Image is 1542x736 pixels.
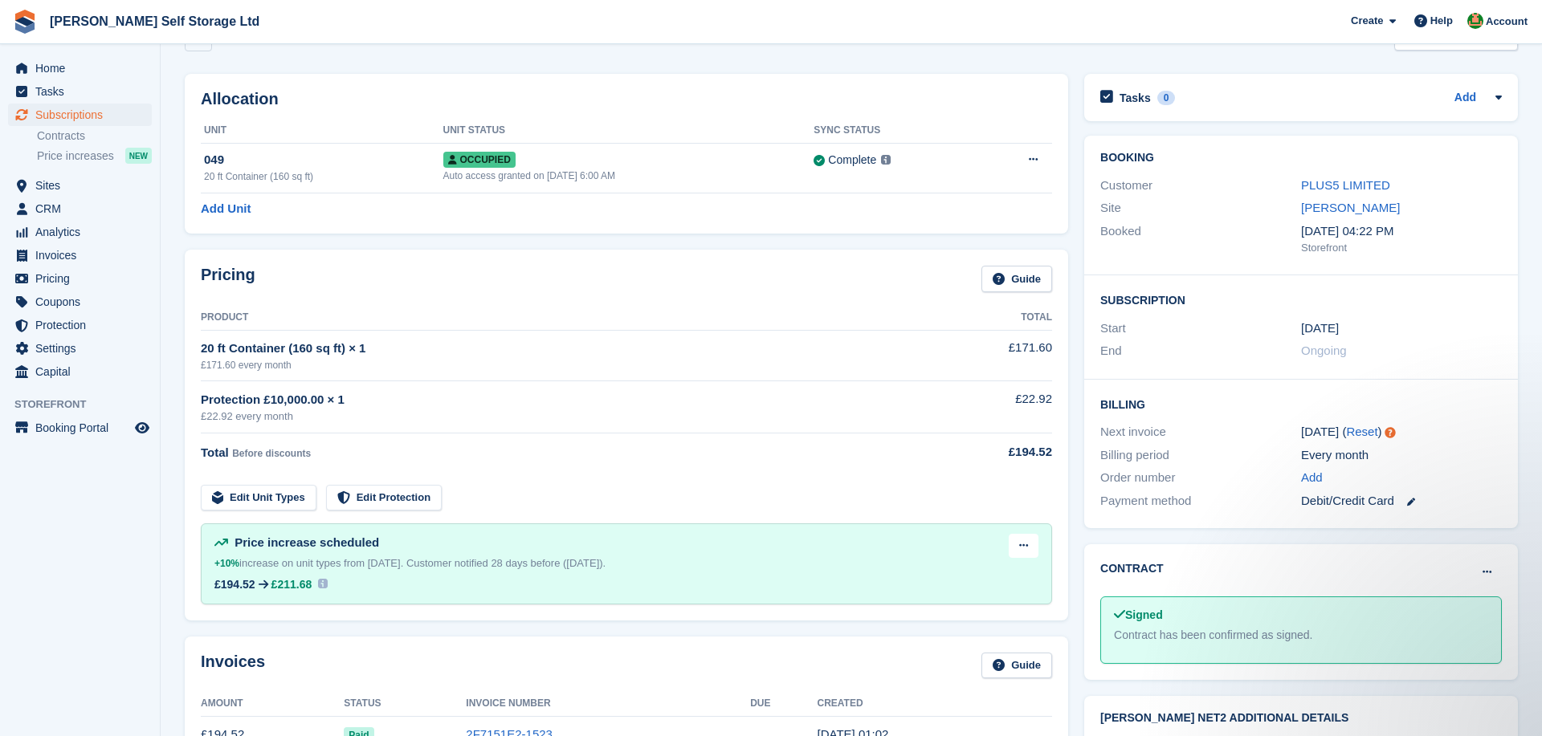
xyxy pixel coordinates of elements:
a: Contracts [37,128,152,144]
th: Due [750,691,817,717]
time: 2024-07-27 00:00:00 UTC [1301,319,1339,338]
a: Guide [981,266,1052,292]
span: Help [1430,13,1453,29]
div: £194.52 [214,578,255,591]
div: Auto access granted on [DATE] 6:00 AM [443,169,814,183]
div: Start [1100,319,1301,338]
a: menu [8,417,152,439]
a: PLUS5 LIMITED [1301,178,1390,192]
div: Booked [1100,222,1301,256]
span: Settings [35,337,132,360]
div: Signed [1114,607,1488,624]
a: [PERSON_NAME] [1301,201,1400,214]
span: Tasks [35,80,132,103]
div: 0 [1157,91,1176,105]
a: Add [1301,469,1323,487]
a: Edit Protection [326,485,442,511]
div: Tooltip anchor [1383,425,1397,440]
h2: Billing [1100,396,1502,412]
div: [DATE] 04:22 PM [1301,222,1502,241]
a: Guide [981,653,1052,679]
a: Add [1454,89,1476,108]
span: Storefront [14,396,160,413]
span: Before discounts [232,448,311,459]
a: Price increases NEW [37,147,152,165]
a: menu [8,337,152,360]
span: Occupied [443,152,516,168]
span: Ongoing [1301,344,1347,357]
div: Payment method [1100,492,1301,510]
th: Amount [201,691,344,717]
span: increase on unit types from [DATE]. [214,557,403,569]
div: +10% [214,555,239,571]
div: End [1100,342,1301,360]
h2: Contract [1100,560,1164,577]
div: Contract has been confirmed as signed. [1114,627,1488,644]
h2: Booking [1100,152,1502,165]
h2: [PERSON_NAME] Net2 Additional Details [1100,712,1502,725]
span: Customer notified 28 days before ([DATE]). [406,557,606,569]
a: menu [8,80,152,103]
span: £211.68 [271,578,312,591]
div: Storefront [1301,240,1502,256]
span: Protection [35,314,132,336]
a: [PERSON_NAME] Self Storage Ltd [43,8,266,35]
th: Unit [201,118,443,144]
div: 049 [204,151,443,169]
div: Order number [1100,469,1301,487]
div: £194.52 [922,443,1052,462]
span: Analytics [35,221,132,243]
a: menu [8,197,152,220]
a: menu [8,291,152,313]
span: Price increases [37,148,114,164]
a: menu [8,221,152,243]
a: Preview store [133,418,152,437]
a: menu [8,244,152,266]
td: £22.92 [922,381,1052,433]
span: Pricing [35,267,132,290]
span: Booking Portal [35,417,132,439]
h2: Pricing [201,266,255,292]
div: NEW [125,148,152,164]
img: icon-info-931a05b42745ab749e9cb3f8fd5492de83d1ef71f8849c2817883450ef4d471b.svg [318,579,328,588]
h2: Subscription [1100,291,1502,307]
th: Status [344,691,466,717]
div: Protection £10,000.00 × 1 [201,391,922,409]
a: menu [8,174,152,197]
span: Total [201,445,229,459]
div: Billing period [1100,446,1301,465]
th: Total [922,305,1052,331]
span: Create [1351,13,1383,29]
span: Sites [35,174,132,197]
div: £22.92 every month [201,409,922,425]
div: Complete [828,152,876,169]
div: Every month [1301,446,1502,465]
div: 20 ft Container (160 sq ft) [204,169,443,184]
h2: Invoices [201,653,265,679]
span: Subscriptions [35,104,132,126]
a: Reset [1346,425,1377,438]
a: menu [8,360,152,383]
img: Joshua Wild [1467,13,1483,29]
img: stora-icon-8386f47178a22dfd0bd8f6a31ec36ba5ce8667c1dd55bd0f319d3a0aa187defe.svg [13,10,37,34]
h2: Tasks [1120,91,1151,105]
div: Next invoice [1100,423,1301,441]
td: £171.60 [922,330,1052,380]
span: CRM [35,197,132,220]
div: [DATE] ( ) [1301,423,1502,441]
span: Account [1486,14,1528,30]
div: 20 ft Container (160 sq ft) × 1 [201,340,922,358]
span: Price increase scheduled [235,535,379,549]
span: Capital [35,360,132,383]
div: Customer [1100,177,1301,195]
div: Debit/Credit Card [1301,492,1502,510]
th: Invoice Number [466,691,750,717]
th: Product [201,305,922,331]
span: Invoices [35,244,132,266]
span: Coupons [35,291,132,313]
div: £171.60 every month [201,358,922,372]
a: Edit Unit Types [201,485,316,511]
img: icon-info-grey-7440780725fd019a000dd9b08b2336e03edf1995a4989e88bcd33f0948082b44.svg [881,155,891,165]
a: menu [8,57,152,79]
th: Created [818,691,1052,717]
